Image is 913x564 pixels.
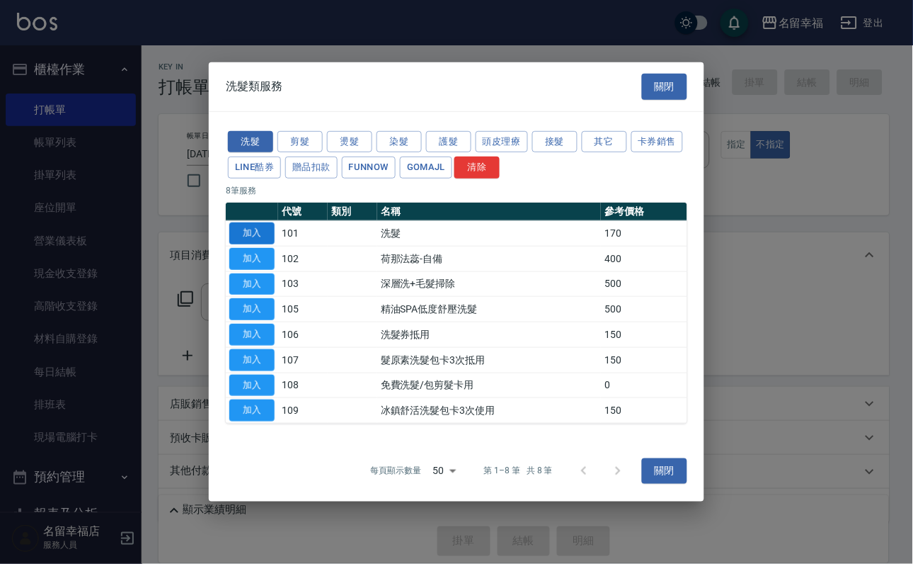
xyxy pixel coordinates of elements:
button: 加入 [229,273,275,295]
button: FUNNOW [342,157,396,179]
td: 106 [278,322,328,347]
button: 加入 [229,298,275,320]
th: 參考價格 [601,203,687,221]
td: 150 [601,398,687,424]
td: 500 [601,271,687,297]
button: 頭皮理療 [476,130,528,152]
td: 170 [601,220,687,246]
button: 關閉 [642,74,687,100]
td: 荷那法蕊-自備 [377,246,601,271]
button: LINE酷券 [228,157,281,179]
td: 102 [278,246,328,271]
td: 深層洗+毛髮掃除 [377,271,601,297]
button: 加入 [229,222,275,244]
p: 每頁顯示數量 [371,465,422,478]
td: 免費洗髮/包剪髮卡用 [377,373,601,398]
td: 0 [601,373,687,398]
button: GOMAJL [400,157,452,179]
td: 101 [278,220,328,246]
td: 103 [278,271,328,297]
td: 500 [601,297,687,322]
td: 150 [601,322,687,347]
button: 燙髮 [327,130,372,152]
button: 加入 [229,248,275,270]
td: 冰鎮舒活洗髮包卡3次使用 [377,398,601,424]
th: 名稱 [377,203,601,221]
button: 染髮 [377,130,422,152]
button: 清除 [454,157,500,179]
td: 400 [601,246,687,271]
td: 108 [278,373,328,398]
td: 109 [278,398,328,424]
td: 150 [601,347,687,373]
td: 107 [278,347,328,373]
div: 50 [427,452,461,490]
button: 加入 [229,324,275,346]
button: 加入 [229,374,275,396]
button: 卡券銷售 [631,130,684,152]
td: 105 [278,297,328,322]
td: 洗髮 [377,220,601,246]
button: 贈品扣款 [285,157,338,179]
button: 護髮 [426,130,471,152]
span: 洗髮類服務 [226,79,282,94]
th: 類別 [328,203,377,221]
p: 第 1–8 筆 共 8 筆 [484,465,553,478]
th: 代號 [278,203,328,221]
button: 洗髮 [228,130,273,152]
button: 剪髮 [277,130,323,152]
button: 關閉 [642,458,687,485]
button: 接髮 [532,130,578,152]
p: 8 筆服務 [226,184,687,197]
button: 其它 [582,130,627,152]
td: 洗髮券抵用 [377,322,601,347]
button: 加入 [229,400,275,422]
button: 加入 [229,349,275,371]
td: 髮原素洗髮包卡3次抵用 [377,347,601,373]
td: 精油SPA低度舒壓洗髮 [377,297,601,322]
